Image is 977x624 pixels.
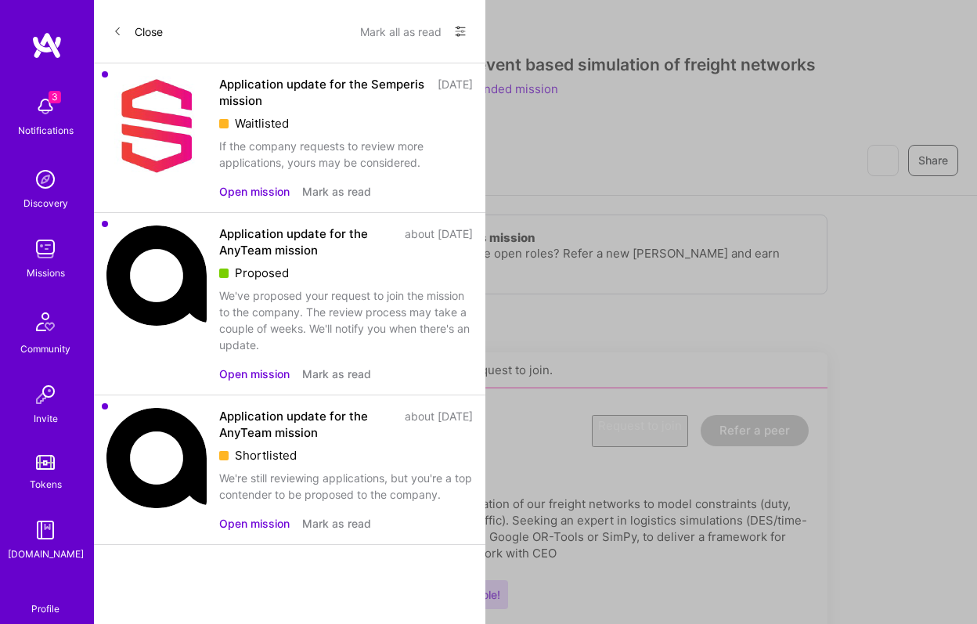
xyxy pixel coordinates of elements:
div: about [DATE] [405,225,473,258]
img: Company Logo [106,225,207,326]
img: bell [30,91,61,122]
div: Discovery [23,195,68,211]
button: Close [113,19,163,44]
div: Missions [27,265,65,281]
img: Community [27,303,64,341]
div: [DATE] [438,76,473,109]
div: Waitlisted [219,115,473,132]
img: Company Logo [106,76,207,176]
div: If the company requests to review more applications, yours may be considered. [219,138,473,171]
div: Notifications [18,122,74,139]
button: Mark as read [302,183,371,200]
div: We're still reviewing applications, but you're a top contender to be proposed to the company. [219,470,473,503]
div: Application update for the AnyTeam mission [219,225,395,258]
div: We've proposed your request to join the mission to the company. The review process may take a cou... [219,287,473,353]
div: Application update for the Semperis mission [219,76,428,109]
img: Invite [30,379,61,410]
button: Open mission [219,183,290,200]
div: Shortlisted [219,447,473,463]
button: Open mission [219,366,290,382]
div: Tokens [30,476,62,492]
div: Profile [31,601,59,615]
button: Mark as read [302,515,371,532]
img: Company Logo [106,408,207,508]
img: logo [31,31,63,60]
img: tokens [36,455,55,470]
span: 3 [49,91,61,103]
div: Proposed [219,265,473,281]
img: teamwork [30,233,61,265]
button: Mark as read [302,366,371,382]
div: [DOMAIN_NAME] [8,546,84,562]
button: Open mission [219,515,290,532]
a: Profile [26,584,65,615]
button: Mark all as read [360,19,442,44]
img: guide book [30,514,61,546]
div: Application update for the AnyTeam mission [219,408,395,441]
img: discovery [30,164,61,195]
div: Invite [34,410,58,427]
div: about [DATE] [405,408,473,441]
div: Community [20,341,70,357]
